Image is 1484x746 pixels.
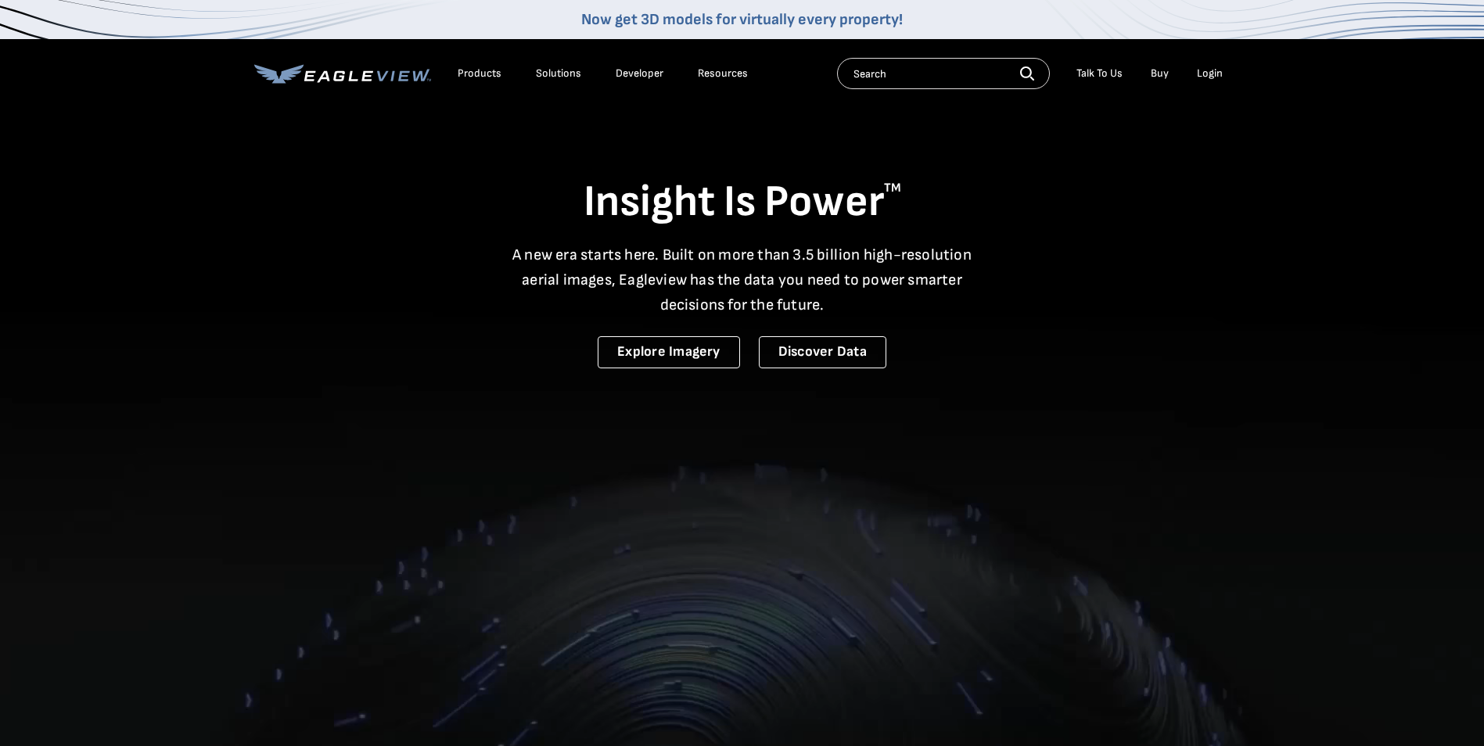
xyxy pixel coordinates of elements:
[1076,66,1123,81] div: Talk To Us
[698,66,748,81] div: Resources
[884,181,901,195] sup: TM
[458,66,501,81] div: Products
[616,66,663,81] a: Developer
[759,336,886,368] a: Discover Data
[581,10,903,29] a: Now get 3D models for virtually every property!
[598,336,740,368] a: Explore Imagery
[254,175,1231,230] h1: Insight Is Power
[503,242,982,317] p: A new era starts here. Built on more than 3.5 billion high-resolution aerial images, Eagleview ha...
[837,58,1050,89] input: Search
[536,66,581,81] div: Solutions
[1197,66,1223,81] div: Login
[1151,66,1169,81] a: Buy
